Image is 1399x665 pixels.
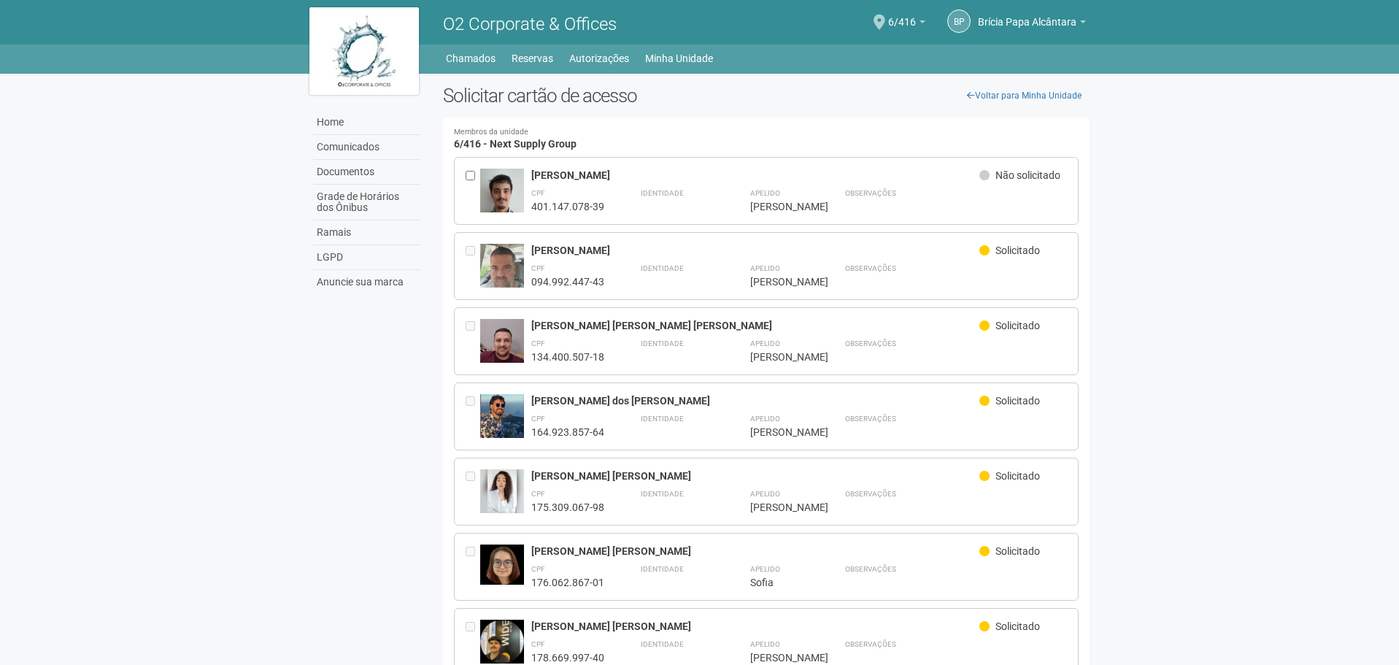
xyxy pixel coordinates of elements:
strong: Apelido [750,339,780,347]
strong: Observações [845,415,896,423]
span: Não solicitado [995,169,1060,181]
strong: Apelido [750,565,780,573]
strong: Observações [845,490,896,498]
div: 176.062.867-01 [531,576,604,589]
img: user.jpg [480,244,524,299]
strong: CPF [531,415,545,423]
strong: Observações [845,189,896,197]
div: Entre em contato com a Aministração para solicitar o cancelamento ou 2a via [466,469,480,514]
h4: 6/416 - Next Supply Group [454,128,1079,150]
strong: Identidade [641,565,684,573]
a: 6/416 [888,18,925,30]
strong: CPF [531,339,545,347]
a: Minha Unidade [645,48,713,69]
div: [PERSON_NAME] [PERSON_NAME] [531,469,980,483]
a: Grade de Horários dos Ônibus [313,185,421,220]
strong: CPF [531,189,545,197]
span: Solicitado [995,245,1040,256]
span: Solicitado [995,470,1040,482]
div: 175.309.067-98 [531,501,604,514]
strong: Observações [845,264,896,272]
div: [PERSON_NAME] [PERSON_NAME] [PERSON_NAME] [531,319,980,332]
img: user.jpg [480,620,524,664]
a: Reservas [512,48,553,69]
img: user.jpg [480,469,524,513]
img: user.jpg [480,319,524,377]
strong: CPF [531,565,545,573]
strong: Observações [845,640,896,648]
img: logo.jpg [309,7,419,95]
div: [PERSON_NAME] [750,501,809,514]
div: [PERSON_NAME] [750,426,809,439]
strong: Identidade [641,415,684,423]
img: user.jpg [480,169,524,227]
div: [PERSON_NAME] [750,275,809,288]
a: Documentos [313,160,421,185]
strong: Observações [845,565,896,573]
strong: Identidade [641,640,684,648]
span: 6/416 [888,2,916,28]
strong: Identidade [641,189,684,197]
small: Membros da unidade [454,128,1079,137]
span: Solicitado [995,620,1040,632]
a: Voltar para Minha Unidade [959,85,1090,107]
a: Anuncie sua marca [313,270,421,294]
img: user.jpg [480,394,524,438]
div: Entre em contato com a Aministração para solicitar o cancelamento ou 2a via [466,394,480,439]
div: [PERSON_NAME] [750,651,809,664]
span: Solicitado [995,320,1040,331]
strong: CPF [531,264,545,272]
strong: CPF [531,640,545,648]
div: [PERSON_NAME] [PERSON_NAME] [531,545,980,558]
strong: Apelido [750,640,780,648]
div: 134.400.507-18 [531,350,604,364]
strong: CPF [531,490,545,498]
a: Brícia Papa Alcântara [978,18,1086,30]
div: Entre em contato com a Aministração para solicitar o cancelamento ou 2a via [466,319,480,364]
strong: Identidade [641,264,684,272]
strong: Apelido [750,189,780,197]
div: Entre em contato com a Aministração para solicitar o cancelamento ou 2a via [466,545,480,589]
div: Entre em contato com a Aministração para solicitar o cancelamento ou 2a via [466,620,480,664]
strong: Observações [845,339,896,347]
div: [PERSON_NAME] [531,169,980,182]
div: Sofia [750,576,809,589]
div: [PERSON_NAME] [PERSON_NAME] [531,620,980,633]
h2: Solicitar cartão de acesso [443,85,1090,107]
a: Home [313,110,421,135]
div: [PERSON_NAME] [750,350,809,364]
span: O2 Corporate & Offices [443,14,617,34]
strong: Identidade [641,339,684,347]
strong: Apelido [750,264,780,272]
img: user.jpg [480,545,524,585]
span: Solicitado [995,545,1040,557]
div: [PERSON_NAME] [750,200,809,213]
div: [PERSON_NAME] [531,244,980,257]
span: Brícia Papa Alcântara [978,2,1076,28]
span: Solicitado [995,395,1040,407]
strong: Apelido [750,415,780,423]
div: 094.992.447-43 [531,275,604,288]
strong: Apelido [750,490,780,498]
div: 178.669.997-40 [531,651,604,664]
div: Entre em contato com a Aministração para solicitar o cancelamento ou 2a via [466,244,480,288]
a: Chamados [446,48,496,69]
a: BP [947,9,971,33]
div: [PERSON_NAME] dos [PERSON_NAME] [531,394,980,407]
a: Autorizações [569,48,629,69]
a: LGPD [313,245,421,270]
div: 401.147.078-39 [531,200,604,213]
div: 164.923.857-64 [531,426,604,439]
a: Ramais [313,220,421,245]
strong: Identidade [641,490,684,498]
a: Comunicados [313,135,421,160]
